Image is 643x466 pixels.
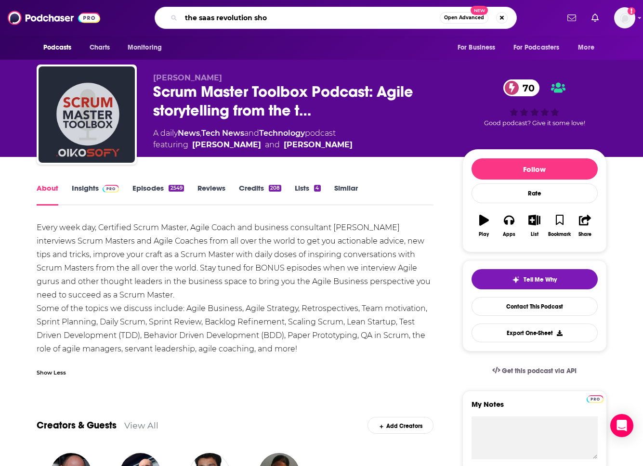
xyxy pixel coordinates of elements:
div: Rate [472,183,598,203]
img: Podchaser Pro [587,395,604,403]
div: Apps [503,232,515,237]
a: Get this podcast via API [485,359,585,383]
div: Every week day, Certified Scrum Master, Agile Coach and business consultant [PERSON_NAME] intervi... [37,221,434,356]
img: User Profile [614,7,635,28]
img: Podchaser Pro [103,185,119,193]
div: Play [479,232,489,237]
button: Open AdvancedNew [440,12,488,24]
span: Open Advanced [444,15,484,20]
div: Search podcasts, credits, & more... [155,7,517,29]
button: tell me why sparkleTell Me Why [472,269,598,289]
a: Credits208 [239,183,281,206]
a: Similar [334,183,358,206]
div: Open Intercom Messenger [610,414,633,437]
button: List [522,208,547,243]
button: open menu [571,39,606,57]
button: Follow [472,158,598,180]
span: Podcasts [43,41,72,54]
input: Search podcasts, credits, & more... [181,10,440,26]
span: [PERSON_NAME] [153,73,222,82]
button: open menu [507,39,574,57]
a: Creators & Guests [37,419,117,431]
span: Charts [90,41,110,54]
a: 70 [503,79,539,96]
a: Reviews [197,183,225,206]
label: My Notes [472,400,598,416]
span: Monitoring [128,41,162,54]
a: About [37,183,58,206]
span: Good podcast? Give it some love! [484,119,585,127]
a: Technology [259,129,305,138]
div: 208 [269,185,281,192]
span: More [578,41,594,54]
span: For Business [458,41,496,54]
div: Bookmark [548,232,571,237]
a: Contact This Podcast [472,297,598,316]
div: A daily podcast [153,128,353,151]
button: Apps [497,208,522,243]
span: For Podcasters [513,41,560,54]
button: Play [472,208,497,243]
svg: Add a profile image [628,7,635,15]
a: Tim Bourguignon [284,139,353,151]
span: Tell Me Why [524,276,557,284]
div: List [531,232,538,237]
div: Share [578,232,591,237]
a: Show notifications dropdown [564,10,580,26]
div: Add Creators [367,417,433,434]
a: InsightsPodchaser Pro [72,183,119,206]
span: 70 [513,79,539,96]
button: Export One-Sheet [472,324,598,342]
a: View All [124,420,158,430]
a: Show notifications dropdown [588,10,603,26]
img: tell me why sparkle [512,276,520,284]
a: News [178,129,200,138]
span: Get this podcast via API [502,367,577,375]
a: Pro website [587,394,604,403]
a: Vasco Duarte [192,139,261,151]
a: Tech News [201,129,244,138]
a: Episodes2549 [132,183,184,206]
img: Scrum Master Toolbox Podcast: Agile storytelling from the trenches [39,66,135,163]
button: open menu [121,39,174,57]
span: New [471,6,488,15]
button: Show profile menu [614,7,635,28]
span: and [265,139,280,151]
button: open menu [451,39,508,57]
button: open menu [37,39,84,57]
span: Logged in as megcassidy [614,7,635,28]
span: featuring [153,139,353,151]
div: 70Good podcast? Give it some love! [462,73,607,133]
div: 4 [314,185,320,192]
a: Lists4 [295,183,320,206]
img: Podchaser - Follow, Share and Rate Podcasts [8,9,100,27]
div: 2549 [169,185,184,192]
a: Charts [83,39,116,57]
button: Share [572,208,597,243]
span: and [244,129,259,138]
button: Bookmark [547,208,572,243]
span: , [200,129,201,138]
